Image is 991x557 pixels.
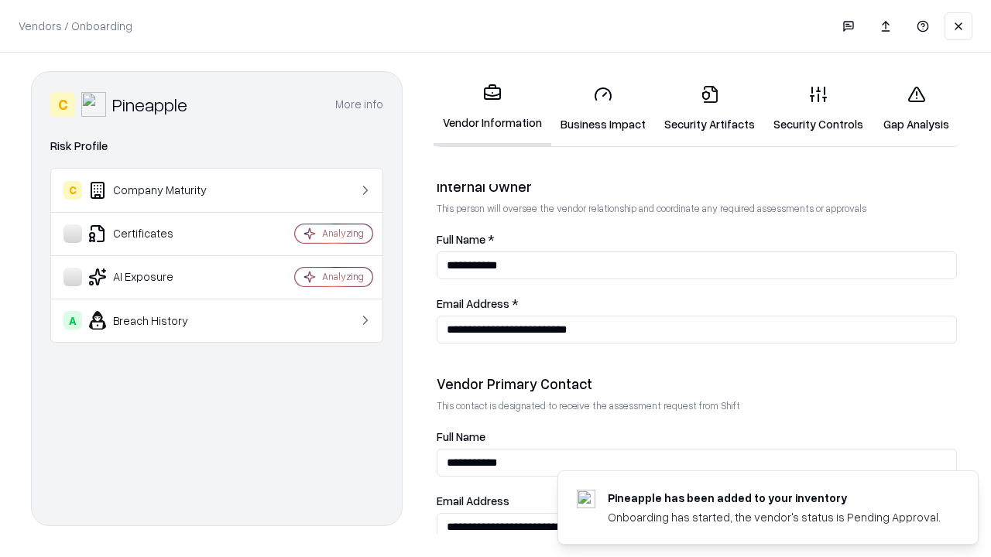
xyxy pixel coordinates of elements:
p: This contact is designated to receive the assessment request from Shift [437,399,957,412]
div: A [63,311,82,330]
div: Internal Owner [437,177,957,196]
img: Pineapple [81,92,106,117]
a: Business Impact [551,73,655,145]
div: Certificates [63,224,249,243]
label: Email Address [437,495,957,507]
div: C [63,181,82,200]
label: Email Address * [437,298,957,309]
div: Vendor Primary Contact [437,374,957,393]
a: Security Controls [764,73,873,145]
a: Security Artifacts [655,73,764,145]
p: This person will oversee the vendor relationship and coordinate any required assessments or appro... [437,202,957,215]
div: Analyzing [322,270,364,283]
div: Onboarding has started, the vendor's status is Pending Approval. [608,509,941,525]
button: More info [335,91,383,118]
div: AI Exposure [63,268,249,286]
div: Analyzing [322,227,364,240]
div: Pineapple has been added to your inventory [608,490,941,506]
div: Risk Profile [50,137,383,155]
div: Pineapple [112,92,187,117]
div: C [50,92,75,117]
img: pineappleenergy.com [577,490,595,508]
div: Company Maturity [63,181,249,200]
label: Full Name * [437,234,957,245]
a: Gap Analysis [873,73,960,145]
a: Vendor Information [434,71,551,146]
p: Vendors / Onboarding [19,18,132,34]
div: Breach History [63,311,249,330]
label: Full Name [437,431,957,443]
